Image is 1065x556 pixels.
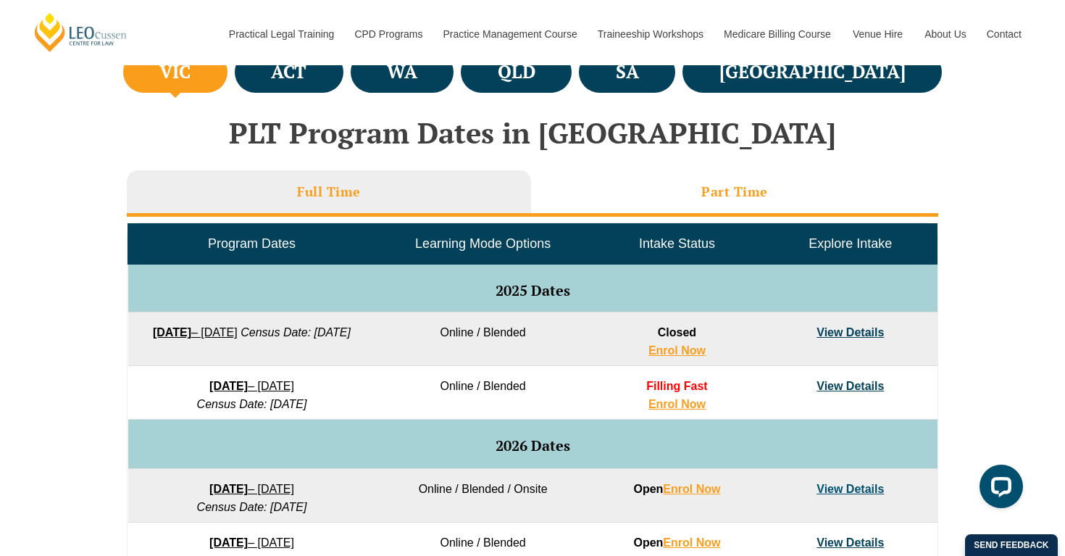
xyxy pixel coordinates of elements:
[241,326,351,339] em: Census Date: [DATE]
[209,483,248,495] strong: [DATE]
[33,12,129,53] a: [PERSON_NAME] Centre for Law
[209,380,294,392] a: [DATE]– [DATE]
[648,398,706,410] a: Enrol Now
[375,366,590,420] td: Online / Blended
[498,60,535,84] h4: QLD
[701,183,768,200] h3: Part Time
[496,436,570,455] span: 2026 Dates
[663,536,720,549] a: Enrol Now
[646,380,707,392] span: Filling Fast
[218,3,344,65] a: Practical Legal Training
[297,183,361,200] h3: Full Time
[968,459,1029,520] iframe: LiveChat chat widget
[159,60,191,84] h4: VIC
[197,398,307,410] em: Census Date: [DATE]
[842,3,914,65] a: Venue Hire
[415,236,551,251] span: Learning Mode Options
[633,536,720,549] strong: Open
[616,60,639,84] h4: SA
[633,483,720,495] strong: Open
[816,536,884,549] a: View Details
[153,326,238,339] a: [DATE]– [DATE]
[914,3,976,65] a: About Us
[648,344,706,357] a: Enrol Now
[197,501,307,513] em: Census Date: [DATE]
[713,3,842,65] a: Medicare Billing Course
[271,60,306,84] h4: ACT
[208,236,296,251] span: Program Dates
[387,60,417,84] h4: WA
[663,483,720,495] a: Enrol Now
[343,3,432,65] a: CPD Programs
[816,326,884,339] a: View Details
[209,483,294,495] a: [DATE]– [DATE]
[153,326,191,339] strong: [DATE]
[496,281,570,300] span: 2025 Dates
[976,3,1032,65] a: Contact
[816,483,884,495] a: View Details
[209,536,294,549] a: [DATE]– [DATE]
[209,380,248,392] strong: [DATE]
[816,380,884,392] a: View Details
[587,3,713,65] a: Traineeship Workshops
[658,326,696,339] span: Closed
[375,312,590,366] td: Online / Blended
[209,536,248,549] strong: [DATE]
[719,60,906,84] h4: [GEOGRAPHIC_DATA]
[639,236,715,251] span: Intake Status
[120,117,945,149] h2: PLT Program Dates in [GEOGRAPHIC_DATA]
[809,236,892,251] span: Explore Intake
[375,469,590,523] td: Online / Blended / Onsite
[433,3,587,65] a: Practice Management Course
